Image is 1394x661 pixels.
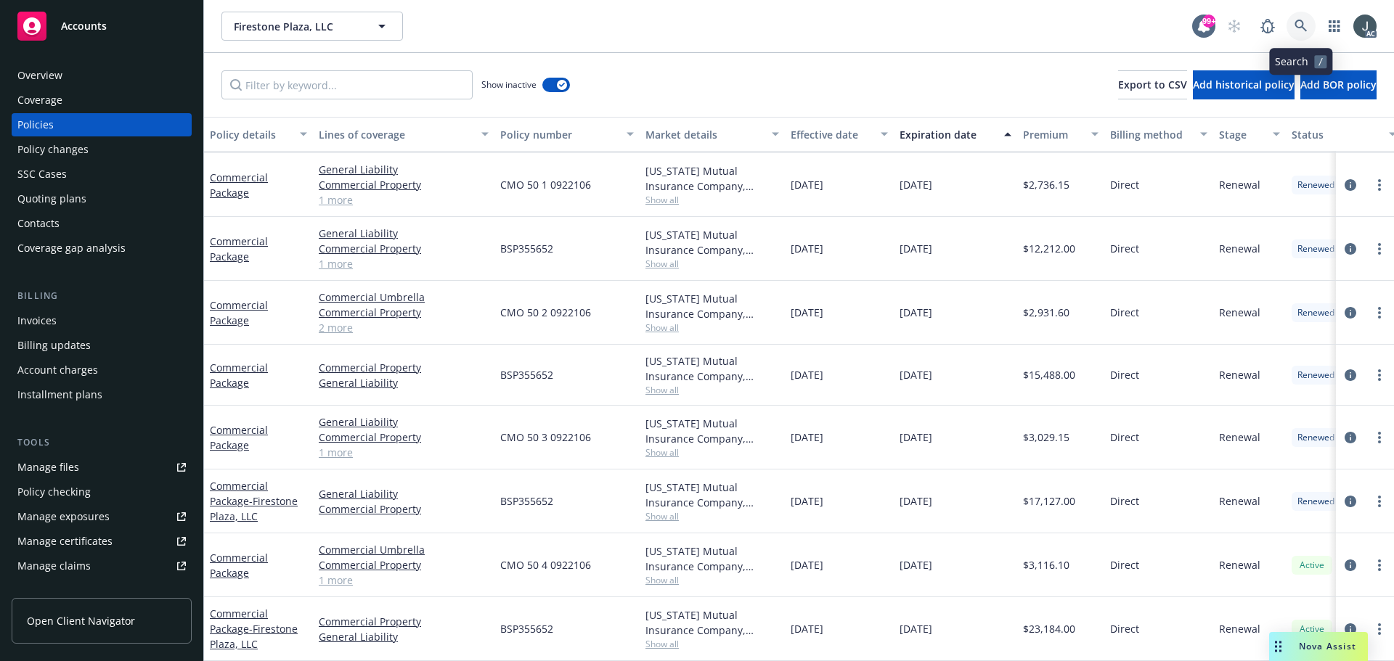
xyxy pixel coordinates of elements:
[785,117,894,152] button: Effective date
[1371,304,1388,321] a: more
[1371,620,1388,638] a: more
[12,237,192,260] a: Coverage gap analysis
[1297,559,1326,572] span: Active
[1371,493,1388,510] a: more
[210,479,298,523] a: Commercial Package
[319,256,489,271] a: 1 more
[1371,366,1388,384] a: more
[1371,429,1388,446] a: more
[1104,117,1213,152] button: Billing method
[645,291,779,321] div: [US_STATE] Mutual Insurance Company, [US_STATE] Mutual
[17,163,67,186] div: SSC Cases
[210,171,268,200] a: Commercial Package
[1023,127,1083,142] div: Premium
[221,12,403,41] button: Firestone Plaza, LLC
[17,358,98,382] div: Account charges
[319,320,489,335] a: 2 more
[791,367,823,382] span: [DATE]
[12,505,192,528] span: Manage exposures
[1371,176,1388,194] a: more
[900,430,932,445] span: [DATE]
[319,305,489,320] a: Commercial Property
[1269,632,1287,661] div: Drag to move
[234,19,359,34] span: Firestone Plaza, LLC
[1297,495,1334,508] span: Renewed
[319,177,489,192] a: Commercial Property
[1342,366,1359,384] a: circleInformation
[645,543,779,574] div: [US_STATE] Mutual Insurance Company, [US_STATE] Mutual Insurance
[17,456,79,479] div: Manage files
[1220,12,1249,41] a: Start snowing
[319,226,489,241] a: General Liability
[481,78,537,91] span: Show inactive
[500,493,553,509] span: BSP355652
[791,177,823,192] span: [DATE]
[1110,557,1139,572] span: Direct
[900,367,932,382] span: [DATE]
[12,456,192,479] a: Manage files
[210,423,268,452] a: Commercial Package
[1300,70,1377,99] button: Add BOR policy
[1023,367,1075,382] span: $15,488.00
[1219,557,1260,572] span: Renewal
[1371,240,1388,258] a: more
[319,501,489,517] a: Commercial Property
[1017,117,1104,152] button: Premium
[313,117,494,152] button: Lines of coverage
[1193,78,1295,91] span: Add historical policy
[17,212,60,235] div: Contacts
[645,446,779,459] span: Show all
[12,334,192,357] a: Billing updates
[17,530,113,553] div: Manage certificates
[1297,178,1334,192] span: Renewed
[210,361,268,390] a: Commercial Package
[319,360,489,375] a: Commercial Property
[1297,369,1334,382] span: Renewed
[319,290,489,305] a: Commercial Umbrella
[221,70,473,99] input: Filter by keyword...
[17,113,54,136] div: Policies
[494,117,640,152] button: Policy number
[791,127,872,142] div: Effective date
[319,192,489,208] a: 1 more
[17,138,89,161] div: Policy changes
[1219,241,1260,256] span: Renewal
[1110,621,1139,636] span: Direct
[204,117,313,152] button: Policy details
[12,212,192,235] a: Contacts
[17,579,86,602] div: Manage BORs
[210,298,268,327] a: Commercial Package
[17,383,102,406] div: Installment plans
[500,177,591,192] span: CMO 50 1 0922106
[12,480,192,504] a: Policy checking
[791,493,823,509] span: [DATE]
[210,127,291,142] div: Policy details
[645,127,763,142] div: Market details
[319,162,489,177] a: General Liability
[500,367,553,382] span: BSP355652
[319,241,489,256] a: Commercial Property
[1297,242,1334,255] span: Renewed
[1110,127,1191,142] div: Billing method
[319,414,489,430] a: General Liability
[1342,304,1359,321] a: circleInformation
[1219,621,1260,636] span: Renewal
[1371,557,1388,574] a: more
[319,614,489,629] a: Commercial Property
[645,321,779,334] span: Show all
[1299,640,1356,652] span: Nova Assist
[1292,127,1380,142] div: Status
[1023,557,1069,572] span: $3,116.10
[1297,431,1334,444] span: Renewed
[645,574,779,586] span: Show all
[1023,305,1069,320] span: $2,931.60
[12,89,192,112] a: Coverage
[319,127,473,142] div: Lines of coverage
[1342,620,1359,638] a: circleInformation
[1297,306,1334,319] span: Renewed
[500,430,591,445] span: CMO 50 3 0922106
[12,64,192,87] a: Overview
[1297,623,1326,636] span: Active
[500,241,553,256] span: BSP355652
[1023,241,1075,256] span: $12,212.00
